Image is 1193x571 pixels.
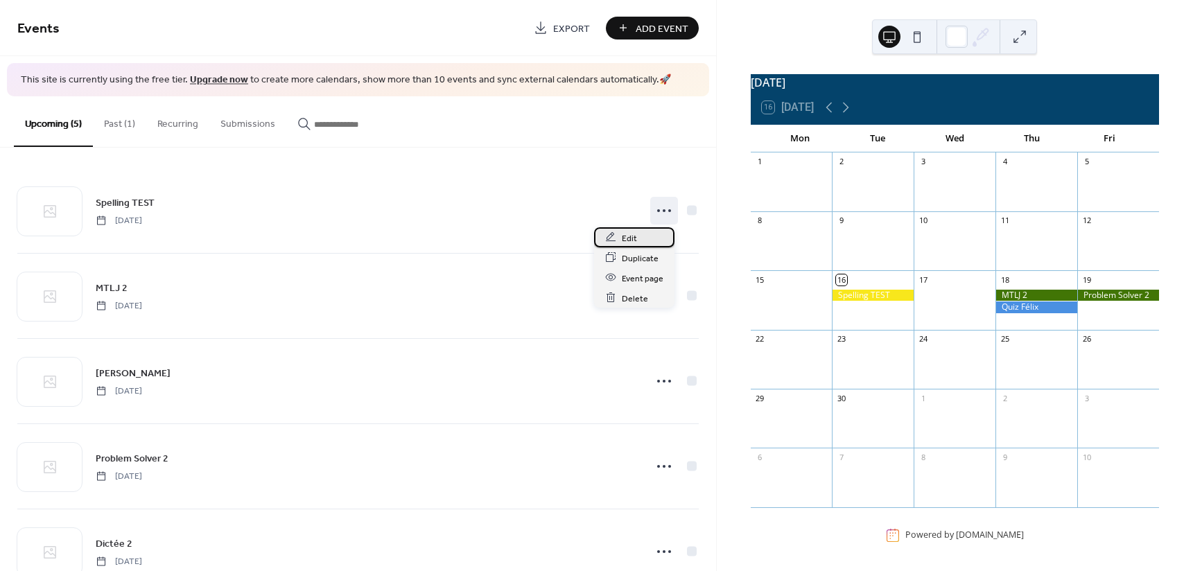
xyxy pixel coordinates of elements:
[832,290,914,301] div: Spelling TEST
[96,385,142,397] span: [DATE]
[96,450,168,466] a: Problem Solver 2
[839,125,916,152] div: Tue
[96,195,155,211] a: Spelling TEST
[96,555,142,568] span: [DATE]
[1000,393,1010,403] div: 2
[836,452,846,462] div: 7
[995,301,1077,313] div: Quiz Félix
[1000,452,1010,462] div: 9
[1000,216,1010,226] div: 11
[636,21,688,36] span: Add Event
[755,452,765,462] div: 6
[1000,274,1010,285] div: 18
[96,195,155,210] span: Spelling TEST
[96,536,132,551] span: Dictée 2
[918,393,928,403] div: 1
[96,214,142,227] span: [DATE]
[96,366,171,380] span: [PERSON_NAME]
[96,536,132,552] a: Dictée 2
[836,393,846,403] div: 30
[553,21,590,36] span: Export
[622,271,663,285] span: Event page
[14,96,93,147] button: Upcoming (5)
[751,349,833,360] div: Dictée 2
[96,299,142,312] span: [DATE]
[1000,334,1010,344] div: 25
[993,125,1070,152] div: Thu
[622,231,637,245] span: Edit
[1081,393,1092,403] div: 3
[209,96,286,146] button: Submissions
[755,274,765,285] div: 15
[606,17,699,39] button: Add Event
[190,71,248,89] a: Upgrade now
[96,365,171,381] a: [PERSON_NAME]
[995,290,1077,301] div: MTLJ 2
[905,529,1024,541] div: Powered by
[622,291,648,306] span: Delete
[1077,290,1159,301] div: Problem Solver 2
[1071,125,1148,152] div: Fri
[523,17,600,39] a: Export
[755,157,765,167] div: 1
[622,251,659,265] span: Duplicate
[96,451,168,466] span: Problem Solver 2
[836,334,846,344] div: 23
[762,125,839,152] div: Mon
[1081,216,1092,226] div: 12
[755,334,765,344] div: 22
[916,125,993,152] div: Wed
[751,74,1159,91] div: [DATE]
[96,281,128,295] span: MTLJ 2
[96,280,128,296] a: MTLJ 2
[1081,157,1092,167] div: 5
[836,216,846,226] div: 9
[1081,452,1092,462] div: 10
[1081,274,1092,285] div: 19
[1081,334,1092,344] div: 26
[17,15,60,42] span: Events
[1000,157,1010,167] div: 4
[96,470,142,482] span: [DATE]
[918,452,928,462] div: 8
[755,393,765,403] div: 29
[918,157,928,167] div: 3
[918,334,928,344] div: 24
[93,96,146,146] button: Past (1)
[21,73,671,87] span: This site is currently using the free tier. to create more calendars, show more than 10 events an...
[918,274,928,285] div: 17
[146,96,209,146] button: Recurring
[836,157,846,167] div: 2
[918,216,928,226] div: 10
[956,529,1024,541] a: [DOMAIN_NAME]
[836,274,846,285] div: 16
[755,216,765,226] div: 8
